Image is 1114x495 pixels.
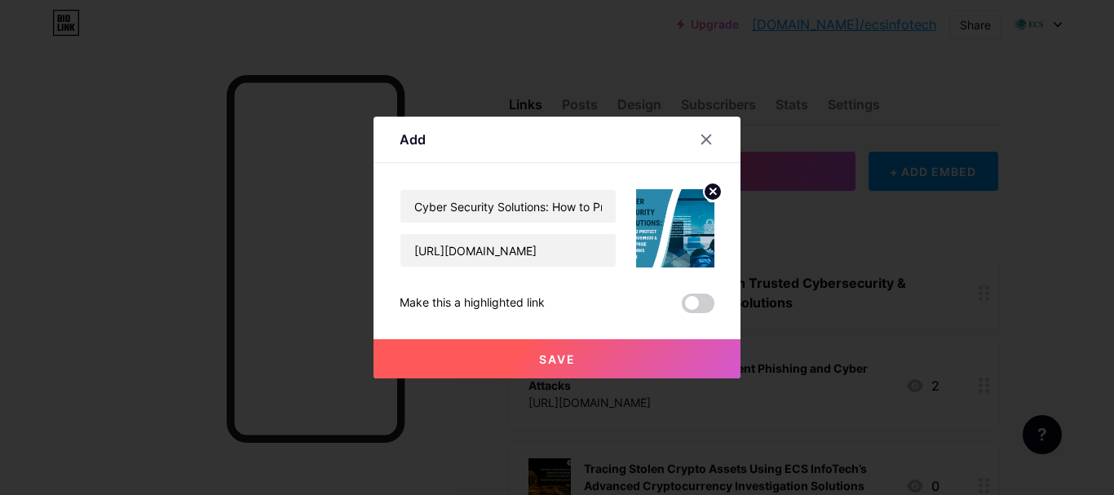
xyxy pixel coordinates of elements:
[400,234,616,267] input: URL
[539,352,576,366] span: Save
[400,294,545,313] div: Make this a highlighted link
[400,190,616,223] input: Title
[636,189,714,267] img: link_thumbnail
[400,130,426,149] div: Add
[374,339,740,378] button: Save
